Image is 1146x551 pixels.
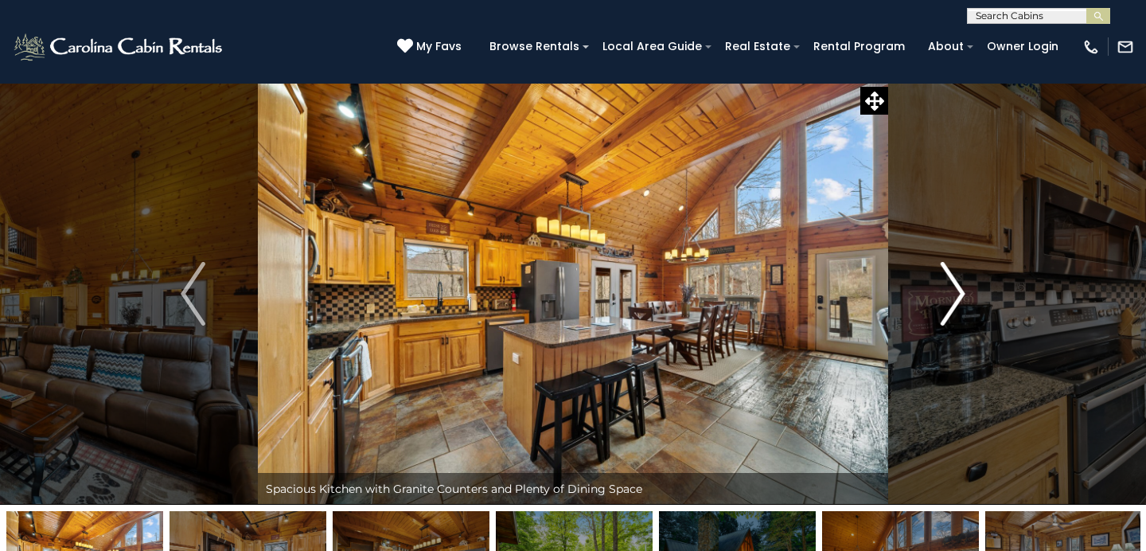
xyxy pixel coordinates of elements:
button: Next [888,83,1018,505]
a: About [920,34,972,59]
a: My Favs [397,38,466,56]
a: Browse Rentals [481,34,587,59]
img: mail-regular-white.png [1117,38,1134,56]
div: Spacious Kitchen with Granite Counters and Plenty of Dining Space [258,473,888,505]
span: My Favs [416,38,462,55]
a: Real Estate [717,34,798,59]
img: arrow [941,262,965,326]
img: White-1-2.png [12,31,227,63]
button: Previous [128,83,258,505]
a: Owner Login [979,34,1066,59]
a: Local Area Guide [594,34,710,59]
img: arrow [181,262,205,326]
a: Rental Program [805,34,913,59]
img: phone-regular-white.png [1082,38,1100,56]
